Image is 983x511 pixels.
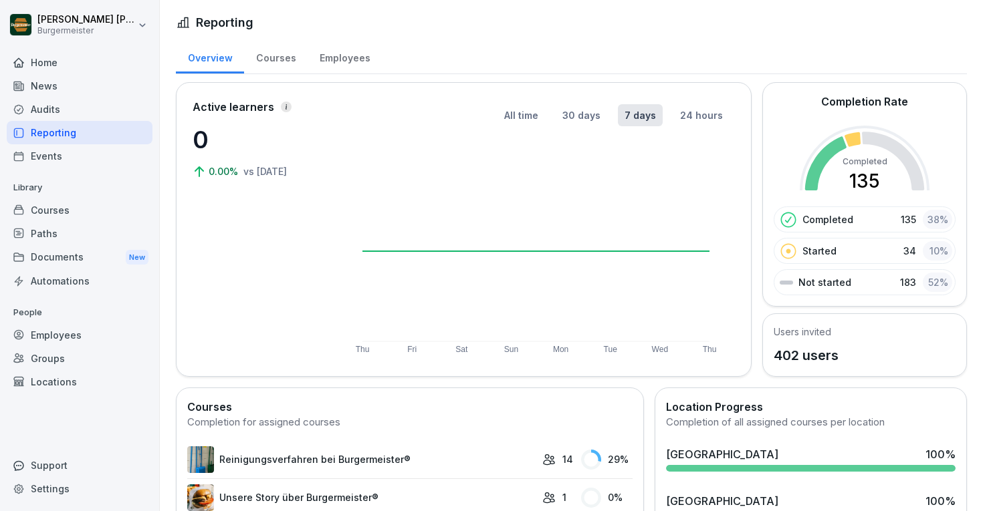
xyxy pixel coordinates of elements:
[703,345,717,354] text: Thu
[7,121,152,144] a: Reporting
[37,26,135,35] p: Burgermeister
[407,345,417,354] text: Fri
[187,446,214,473] img: koo5icv7lj8zr1vdtkxmkv8m.png
[7,269,152,293] a: Automations
[7,198,152,222] a: Courses
[187,415,633,430] div: Completion for assigned courses
[7,98,152,121] a: Audits
[821,94,908,110] h2: Completion Rate
[673,104,730,126] button: 24 hours
[562,490,566,504] p: 1
[7,370,152,393] a: Locations
[553,345,568,354] text: Mon
[7,302,152,323] p: People
[903,244,916,258] p: 34
[666,446,778,462] div: [GEOGRAPHIC_DATA]
[666,415,956,430] div: Completion of all assigned courses per location
[196,13,253,31] h1: Reporting
[7,245,152,270] div: Documents
[193,122,326,158] p: 0
[7,245,152,270] a: DocumentsNew
[7,177,152,198] p: Library
[556,104,607,126] button: 30 days
[923,273,952,292] div: 52 %
[7,74,152,98] a: News
[925,493,956,509] div: 100 %
[187,484,214,511] img: yk83gqu5jn5gw35qhtj3mpve.png
[187,484,536,511] a: Unsere Story über Burgermeister®
[802,244,837,258] p: Started
[7,51,152,74] a: Home
[661,441,961,477] a: [GEOGRAPHIC_DATA]100%
[7,323,152,347] a: Employees
[802,212,853,226] p: Completed
[243,164,287,178] p: vs [DATE]
[901,212,916,226] p: 135
[604,345,618,354] text: Tue
[126,250,148,265] div: New
[798,275,851,289] p: Not started
[581,450,633,470] div: 29 %
[923,241,952,261] div: 10 %
[7,347,152,370] a: Groups
[7,454,152,477] div: Support
[562,452,573,466] p: 14
[925,446,956,462] div: 100 %
[581,488,633,508] div: 0 %
[187,399,633,415] h2: Courses
[455,345,468,354] text: Sat
[193,99,274,115] p: Active learners
[7,222,152,245] a: Paths
[308,39,382,73] a: Employees
[7,477,152,500] a: Settings
[666,399,956,415] h2: Location Progress
[923,210,952,229] div: 38 %
[666,493,778,509] div: [GEOGRAPHIC_DATA]
[187,446,536,473] a: Reinigungsverfahren bei Burgermeister®
[900,275,916,289] p: 183
[498,104,545,126] button: All time
[774,345,839,365] p: 402 users
[7,144,152,168] a: Events
[37,14,135,25] p: [PERSON_NAME] [PERSON_NAME]
[618,104,663,126] button: 7 days
[504,345,518,354] text: Sun
[176,39,244,73] a: Overview
[244,39,308,73] a: Courses
[652,345,668,354] text: Wed
[356,345,370,354] text: Thu
[774,325,839,339] h5: Users invited
[209,164,241,178] p: 0.00%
